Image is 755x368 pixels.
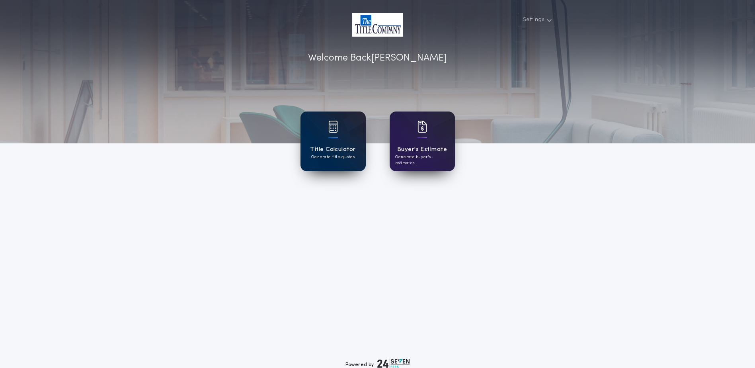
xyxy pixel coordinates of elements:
[352,13,403,37] img: account-logo
[308,51,447,65] p: Welcome Back [PERSON_NAME]
[311,154,355,160] p: Generate title quotes
[328,121,338,133] img: card icon
[300,112,366,171] a: card iconTitle CalculatorGenerate title quotes
[518,13,555,27] button: Settings
[397,145,447,154] h1: Buyer's Estimate
[390,112,455,171] a: card iconBuyer's EstimateGenerate buyer's estimates
[395,154,449,166] p: Generate buyer's estimates
[310,145,355,154] h1: Title Calculator
[417,121,427,133] img: card icon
